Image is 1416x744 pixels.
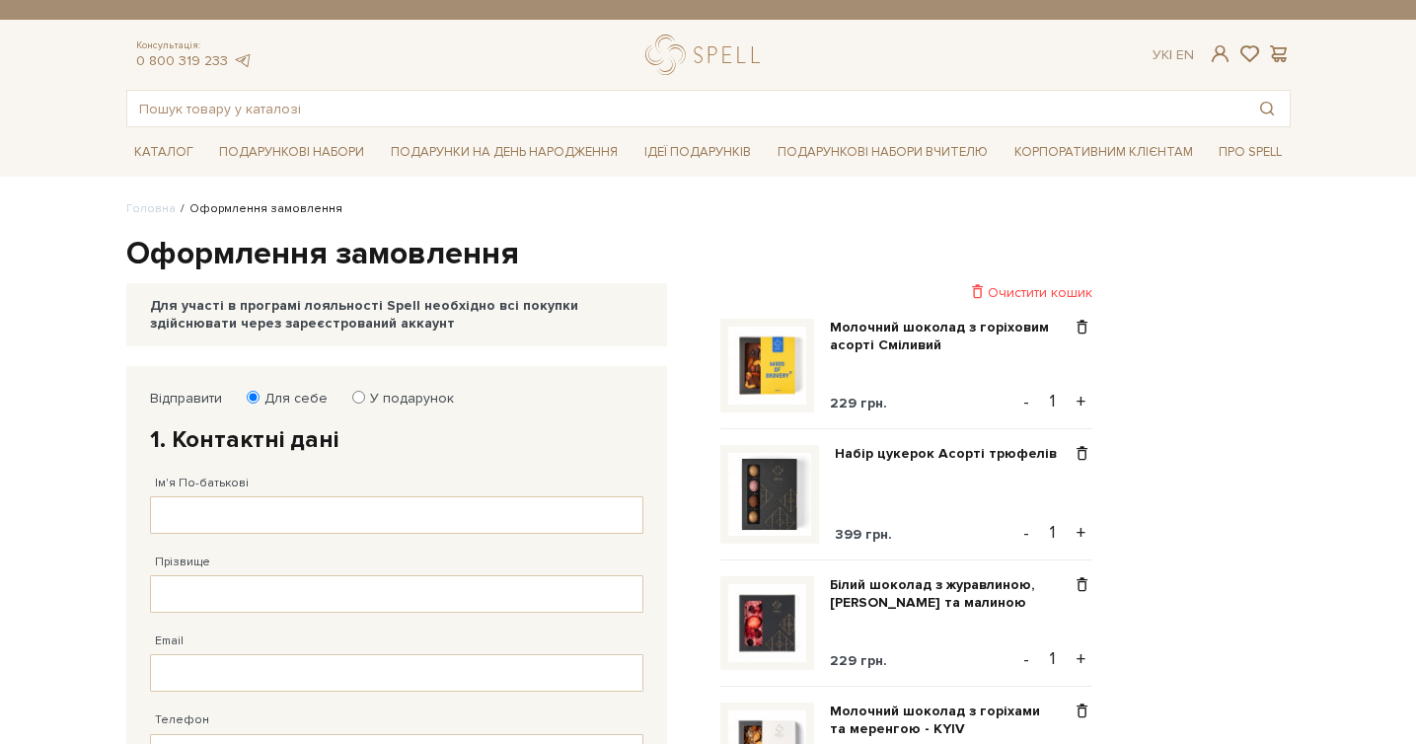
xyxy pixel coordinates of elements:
[150,297,643,333] div: Для участі в програмі лояльності Spell необхідно всі покупки здійснювати через зареєстрований акк...
[830,576,1072,612] a: Білий шоколад з журавлиною, [PERSON_NAME] та малиною
[357,390,454,408] label: У подарунок
[126,201,176,216] a: Головна
[252,390,328,408] label: Для себе
[247,391,260,404] input: Для себе
[150,424,643,455] h2: 1. Контактні дані
[645,35,769,75] a: logo
[1016,518,1036,548] button: -
[150,390,222,408] label: Відправити
[127,91,1244,126] input: Пошук товару у каталозі
[1153,46,1194,64] div: Ук
[835,526,892,543] span: 399 грн.
[136,39,253,52] span: Консультація:
[1070,518,1092,548] button: +
[728,584,806,662] img: Білий шоколад з журавлиною, вишнею та малиною
[1016,387,1036,416] button: -
[352,391,365,404] input: У подарунок
[155,632,184,650] label: Email
[383,137,626,168] a: Подарунки на День народження
[136,52,228,69] a: 0 800 319 233
[830,652,887,669] span: 229 грн.
[728,453,811,536] img: Набір цукерок Асорті трюфелів
[155,711,209,729] label: Телефон
[176,200,342,218] li: Оформлення замовлення
[1070,387,1092,416] button: +
[830,319,1072,354] a: Молочний шоколад з горіховим асорті Сміливий
[1211,137,1290,168] a: Про Spell
[720,283,1092,302] div: Очистити кошик
[1006,137,1201,168] a: Корпоративним клієнтам
[126,137,201,168] a: Каталог
[1176,46,1194,63] a: En
[1070,644,1092,674] button: +
[211,137,372,168] a: Подарункові набори
[155,475,249,492] label: Ім'я По-батькові
[155,554,210,571] label: Прізвище
[126,234,1291,275] h1: Оформлення замовлення
[1169,46,1172,63] span: |
[1244,91,1290,126] button: Пошук товару у каталозі
[835,445,1072,463] a: Набір цукерок Асорті трюфелів
[636,137,759,168] a: Ідеї подарунків
[233,52,253,69] a: telegram
[830,703,1072,738] a: Молочний шоколад з горіхами та меренгою - KYIV
[830,395,887,411] span: 229 грн.
[728,327,806,405] img: Молочний шоколад з горіховим асорті Сміливий
[1016,644,1036,674] button: -
[770,135,996,169] a: Подарункові набори Вчителю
